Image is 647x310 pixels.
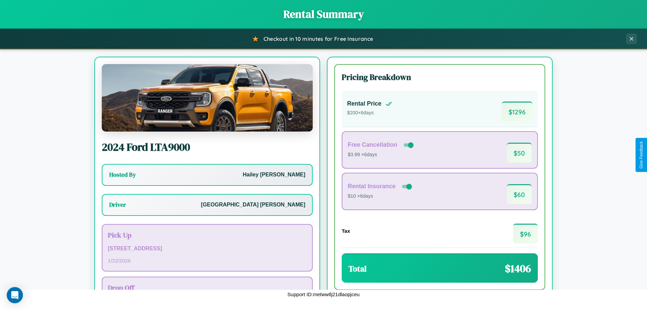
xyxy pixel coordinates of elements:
h3: Driver [109,201,126,209]
p: 1 / 22 / 2026 [108,256,307,265]
p: [GEOGRAPHIC_DATA] [PERSON_NAME] [201,200,305,210]
h2: 2024 Ford LTA9000 [102,140,313,154]
h4: Rental Insurance [348,183,396,190]
span: Checkout in 10 minutes for Free Insurance [264,35,373,42]
h3: Pricing Breakdown [342,72,538,83]
h4: Free Cancellation [348,141,397,148]
h4: Rental Price [347,100,381,107]
p: $3.99 × 6 days [348,150,415,159]
h3: Drop Off [108,283,307,292]
span: $ 96 [513,224,538,244]
h4: Tax [342,228,350,234]
span: $ 60 [507,184,532,204]
span: $ 50 [507,143,532,163]
img: Ford LTA9000 [102,64,313,132]
span: $ 1296 [502,102,532,121]
h3: Pick Up [108,230,307,240]
div: Give Feedback [639,141,644,169]
p: $10 × 6 days [348,192,413,201]
p: $ 200 × 6 days [347,109,392,117]
h1: Rental Summary [7,7,640,22]
p: [STREET_ADDRESS] [108,244,307,254]
p: Support ID: metwwtlj21dlaopjceu [287,290,360,299]
p: Hailey [PERSON_NAME] [243,170,305,180]
div: Open Intercom Messenger [7,287,23,303]
h3: Total [348,263,367,274]
h3: Hosted By [109,171,136,179]
span: $ 1406 [505,261,531,276]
